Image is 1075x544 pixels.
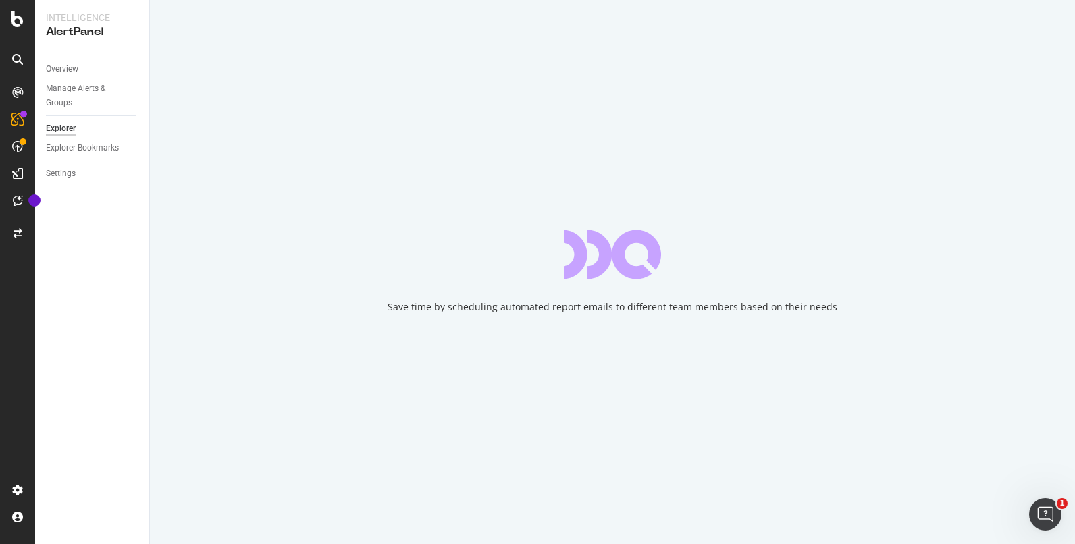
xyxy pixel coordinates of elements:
a: Explorer Bookmarks [46,141,140,155]
div: Intelligence [46,11,138,24]
div: Settings [46,167,76,181]
div: Overview [46,62,78,76]
div: Explorer [46,121,76,136]
a: Settings [46,167,140,181]
div: Tooltip anchor [28,194,41,207]
a: Overview [46,62,140,76]
span: 1 [1057,498,1068,509]
a: Explorer [46,121,140,136]
iframe: Intercom live chat [1029,498,1061,531]
div: Explorer Bookmarks [46,141,119,155]
div: animation [564,230,661,279]
div: Manage Alerts & Groups [46,82,127,110]
a: Manage Alerts & Groups [46,82,140,110]
div: Save time by scheduling automated report emails to different team members based on their needs [388,300,837,314]
div: AlertPanel [46,24,138,40]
